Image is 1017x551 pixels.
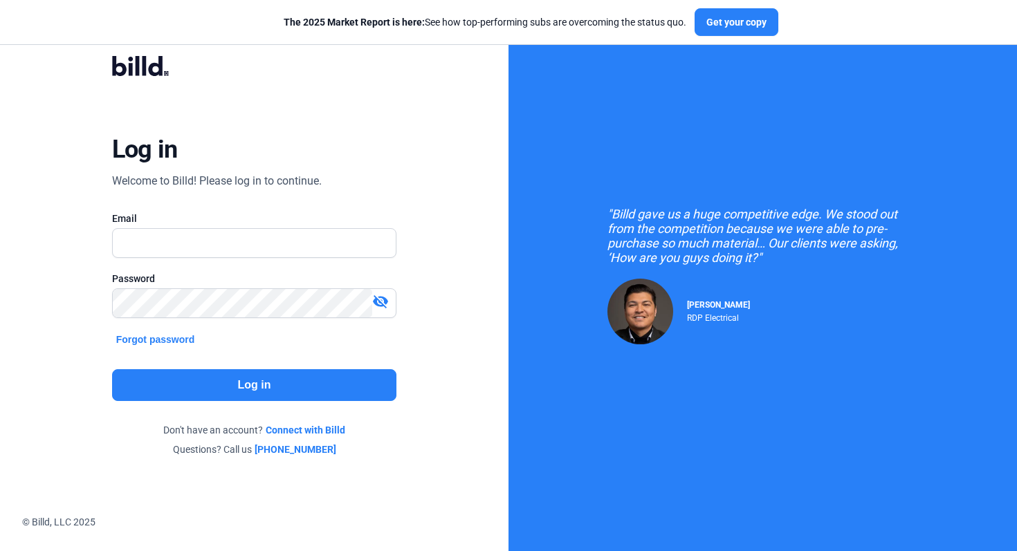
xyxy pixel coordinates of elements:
[695,8,778,36] button: Get your copy
[607,207,919,265] div: "Billd gave us a huge competitive edge. We stood out from the competition because we were able to...
[112,332,199,347] button: Forgot password
[372,293,389,310] mat-icon: visibility_off
[112,423,397,437] div: Don't have an account?
[112,369,397,401] button: Log in
[112,272,397,286] div: Password
[112,442,397,456] div: Questions? Call us
[687,300,750,310] span: [PERSON_NAME]
[112,212,397,225] div: Email
[607,279,673,344] img: Raul Pacheco
[255,442,336,456] a: [PHONE_NUMBER]
[687,310,750,323] div: RDP Electrical
[112,173,322,189] div: Welcome to Billd! Please log in to continue.
[112,134,178,165] div: Log in
[284,15,686,29] div: See how top-performing subs are overcoming the status quo.
[266,423,345,437] a: Connect with Billd
[284,17,425,28] span: The 2025 Market Report is here:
